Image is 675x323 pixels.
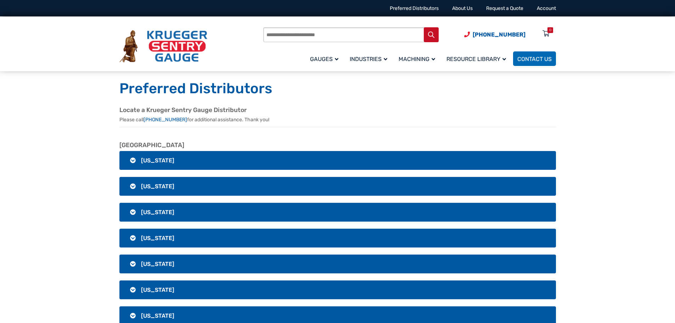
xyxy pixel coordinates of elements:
a: About Us [452,5,473,11]
span: [US_STATE] [141,209,174,216]
span: [US_STATE] [141,261,174,267]
h2: [GEOGRAPHIC_DATA] [119,141,556,149]
img: Krueger Sentry Gauge [119,30,207,63]
span: [US_STATE] [141,183,174,190]
a: [PHONE_NUMBER] [144,117,187,123]
a: Resource Library [442,50,513,67]
h2: Locate a Krueger Sentry Gauge Distributor [119,106,556,114]
span: Gauges [310,56,338,62]
a: Gauges [306,50,345,67]
span: [PHONE_NUMBER] [473,31,525,38]
p: Please call for additional assistance. Thank you! [119,116,556,123]
a: Account [537,5,556,11]
a: Preferred Distributors [390,5,439,11]
span: [US_STATE] [141,286,174,293]
span: Contact Us [517,56,552,62]
span: [US_STATE] [141,235,174,241]
a: Request a Quote [486,5,523,11]
a: Contact Us [513,51,556,66]
a: Machining [394,50,442,67]
span: Machining [399,56,435,62]
span: Industries [350,56,387,62]
span: [US_STATE] [141,312,174,319]
span: Resource Library [446,56,506,62]
h1: Preferred Distributors [119,80,556,98]
span: [US_STATE] [141,157,174,164]
a: Industries [345,50,394,67]
div: 0 [549,27,551,33]
a: Phone Number (920) 434-8860 [464,30,525,39]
